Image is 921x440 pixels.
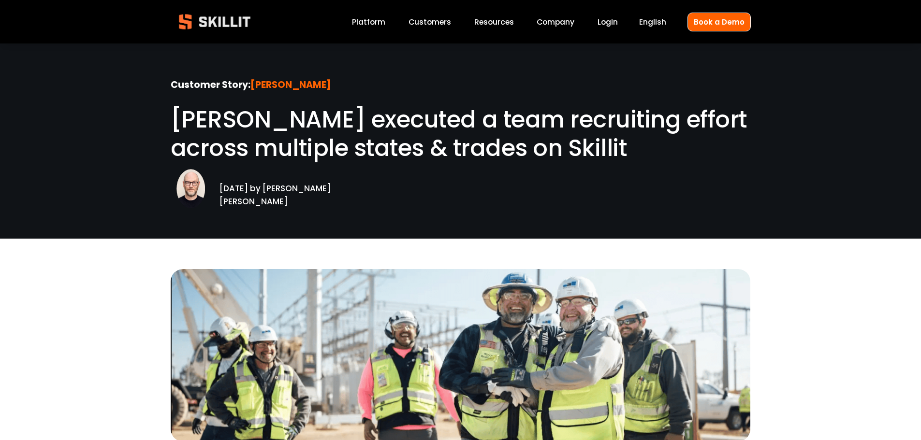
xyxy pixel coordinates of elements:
[352,15,385,28] a: Platform
[474,16,514,28] span: Resources
[687,13,751,31] a: Book a Demo
[409,15,451,28] a: Customers
[171,103,753,164] span: [PERSON_NAME] executed a team recruiting effort across multiple states & trades on Skillit
[474,15,514,28] a: folder dropdown
[598,15,618,28] a: Login
[171,7,259,36] img: Skillit
[537,15,574,28] a: Company
[250,78,331,94] strong: [PERSON_NAME]
[639,16,666,28] span: English
[219,169,383,208] p: [DATE] by [PERSON_NAME] [PERSON_NAME]
[639,15,666,28] div: language picker
[171,78,250,94] strong: Customer Story:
